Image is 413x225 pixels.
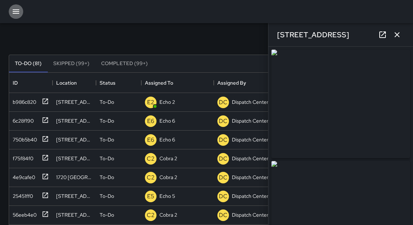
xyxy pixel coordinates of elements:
p: Cobra 2 [159,211,177,218]
p: E5 [147,192,154,201]
p: Cobra 2 [159,174,177,181]
p: Echo 6 [159,136,175,143]
button: Skipped (99+) [47,55,95,72]
p: To-Do [100,174,114,181]
div: ID [9,73,53,93]
div: Status [100,73,116,93]
p: To-Do [100,136,114,143]
div: Location [56,73,77,93]
div: b986c820 [10,95,36,106]
div: 25451ff0 [10,190,33,200]
div: 4e9cafe0 [10,171,35,181]
div: 278 17th Street [56,211,92,218]
p: To-Do [100,117,114,124]
p: Dispatch Center [232,136,268,143]
div: Assigned By [214,73,286,93]
p: Dispatch Center [232,192,268,200]
p: E6 [147,136,154,144]
p: DC [219,98,228,107]
p: Dispatch Center [232,174,268,181]
p: Cobra 2 [159,155,177,162]
p: DC [219,192,228,201]
div: f75f84f0 [10,152,33,162]
div: 521 10th Street [56,117,92,124]
button: To-Do (81) [9,55,47,72]
p: Echo 2 [159,98,175,106]
p: To-Do [100,192,114,200]
div: 1717 Telegraph Avenue [56,192,92,200]
p: DC [219,154,228,163]
p: DC [219,117,228,126]
p: To-Do [100,98,114,106]
div: ID [13,73,18,93]
p: To-Do [100,211,114,218]
p: DC [219,211,228,220]
div: 750b5b40 [10,133,37,143]
p: Echo 5 [159,192,175,200]
p: Echo 6 [159,117,175,124]
p: C2 [147,211,155,220]
div: Assigned To [145,73,173,93]
p: Dispatch Center [232,98,268,106]
p: To-Do [100,155,114,162]
p: Dispatch Center [232,155,268,162]
p: Dispatch Center [232,211,268,218]
div: Assigned To [141,73,214,93]
p: DC [219,136,228,144]
div: Status [96,73,141,93]
p: C2 [147,173,155,182]
p: Dispatch Center [232,117,268,124]
p: E6 [147,117,154,126]
p: C2 [147,154,155,163]
div: 6c28f190 [10,114,34,124]
button: Completed (99+) [95,55,154,72]
p: DC [219,173,228,182]
div: 700 Broadway [56,155,92,162]
div: 56eeb4e0 [10,208,37,218]
div: 1720 Broadway [56,174,92,181]
div: Assigned By [217,73,246,93]
div: Location [53,73,96,93]
div: 303 19th Street [56,98,92,106]
p: E2 [147,98,154,107]
div: 1582 Franklin Street [56,136,92,143]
